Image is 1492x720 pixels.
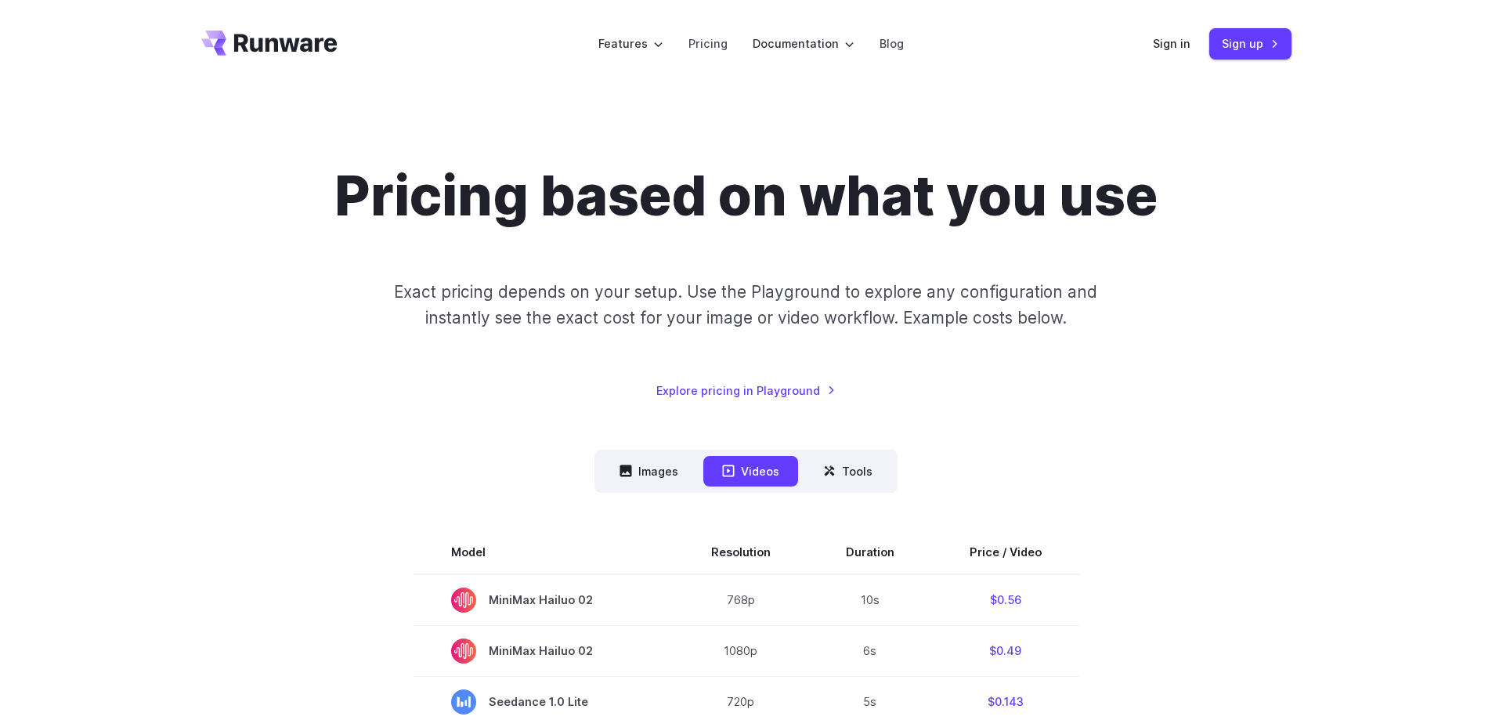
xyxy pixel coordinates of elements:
td: 1080p [674,625,808,676]
th: Price / Video [932,530,1079,574]
a: Explore pricing in Playground [656,382,836,400]
th: Model [414,530,674,574]
a: Blog [880,34,904,52]
button: Videos [703,456,798,487]
button: Images [601,456,697,487]
a: Pricing [688,34,728,52]
button: Tools [804,456,891,487]
td: 10s [808,574,932,626]
label: Documentation [753,34,854,52]
span: MiniMax Hailuo 02 [451,588,636,613]
td: $0.56 [932,574,1079,626]
th: Duration [808,530,932,574]
h1: Pricing based on what you use [334,163,1158,229]
span: MiniMax Hailuo 02 [451,639,636,664]
td: 6s [808,625,932,676]
p: Exact pricing depends on your setup. Use the Playground to explore any configuration and instantl... [364,279,1127,331]
a: Sign up [1209,28,1292,59]
label: Features [598,34,663,52]
th: Resolution [674,530,808,574]
a: Sign in [1153,34,1190,52]
td: 768p [674,574,808,626]
span: Seedance 1.0 Lite [451,689,636,715]
td: $0.49 [932,625,1079,676]
a: Go to / [201,31,338,56]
